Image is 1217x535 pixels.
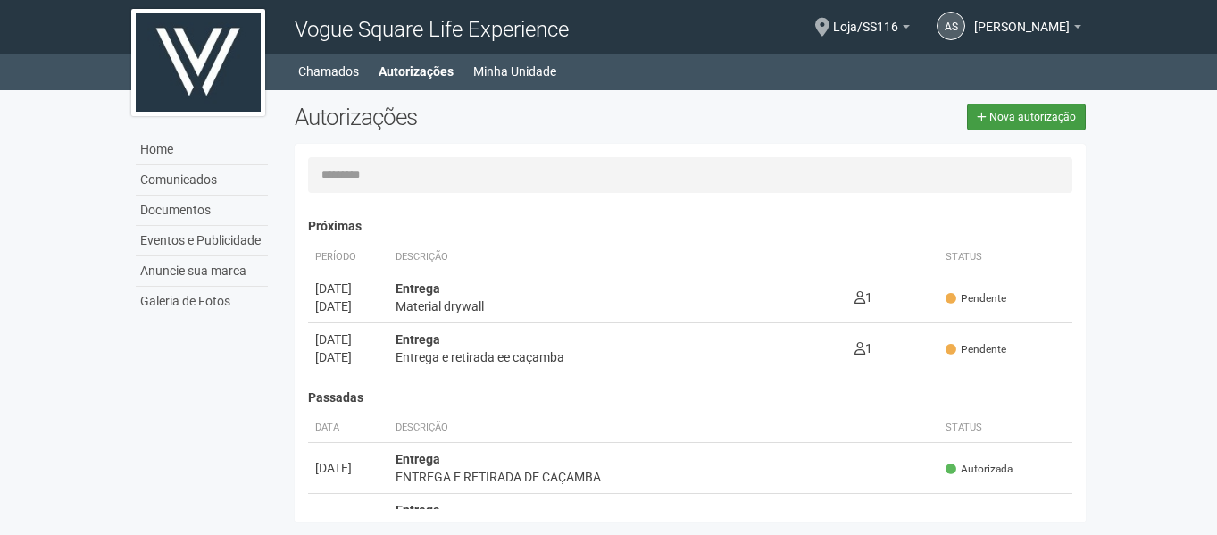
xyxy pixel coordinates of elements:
th: Data [308,414,388,443]
th: Descrição [388,243,847,272]
a: Minha Unidade [473,59,556,84]
div: [DATE] [315,459,381,477]
a: Home [136,135,268,165]
th: Período [308,243,388,272]
a: [PERSON_NAME] [974,22,1081,37]
div: Entrega e retirada ee caçamba [396,348,840,366]
span: Vogue Square Life Experience [295,17,569,42]
a: Eventos e Publicidade [136,226,268,256]
a: Comunicados [136,165,268,196]
span: Nova autorização [989,111,1076,123]
span: Autorizada [946,462,1013,477]
a: Loja/SS116 [833,22,910,37]
div: [DATE] [315,348,381,366]
h4: Próximas [308,220,1073,233]
a: Documentos [136,196,268,226]
div: [DATE] [315,280,381,297]
span: andre silva de castro [974,3,1070,34]
a: Nova autorização [967,104,1086,130]
div: [DATE] [315,297,381,315]
a: Autorizações [379,59,454,84]
strong: Entrega [396,452,440,466]
strong: Entrega [396,332,440,347]
span: 1 [854,341,872,355]
h4: Passadas [308,391,1073,405]
span: 1 [854,290,872,305]
div: Material drywall [396,297,840,315]
span: Pendente [946,342,1006,357]
img: logo.jpg [131,9,265,116]
strong: Entrega [396,503,440,517]
strong: Entrega [396,281,440,296]
th: Descrição [388,414,939,443]
a: Galeria de Fotos [136,287,268,316]
h2: Autorizações [295,104,677,130]
span: Pendente [946,291,1006,306]
a: Chamados [298,59,359,84]
div: ENTREGA E RETIRADA DE CAÇAMBA [396,468,932,486]
a: as [937,12,965,40]
th: Status [938,414,1072,443]
span: Loja/SS116 [833,3,898,34]
a: Anuncie sua marca [136,256,268,287]
th: Status [938,243,1072,272]
div: [DATE] [315,330,381,348]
